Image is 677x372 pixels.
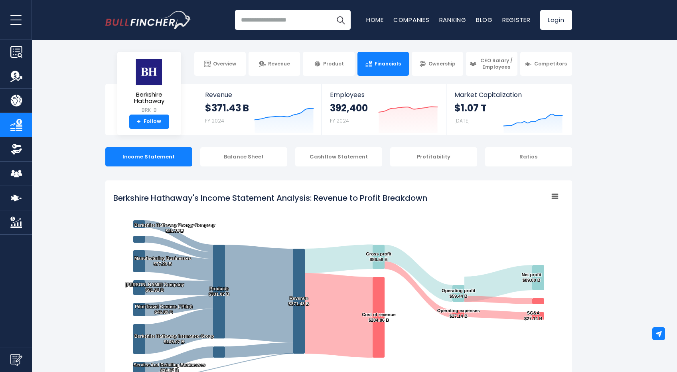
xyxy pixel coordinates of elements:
a: +Follow [129,115,169,129]
text: Operating expenses $27.14 B [437,308,480,319]
span: Overview [213,61,236,67]
span: Financials [375,61,401,67]
text: Products $331.02 B [209,286,229,297]
text: [PERSON_NAME] Company $51.91 B [125,282,184,293]
a: Competitors [520,52,572,76]
text: Revenue $371.43 B [288,296,309,306]
text: Pilot Travel Centers ("Pilot) $46.89 B [135,304,193,315]
text: Berkshire Hathaway Insurance Group $105.07 B [134,334,214,344]
img: Bullfincher logo [105,11,191,29]
a: Financials [357,52,409,76]
small: FY 2024 [205,117,224,124]
span: Revenue [268,61,290,67]
strong: $371.43 B [205,102,249,114]
a: Go to homepage [105,11,191,29]
strong: $1.07 T [454,102,487,114]
div: Ratios [485,147,572,166]
a: Employees 392,400 FY 2024 [322,84,446,135]
div: Cashflow Statement [295,147,382,166]
small: [DATE] [454,117,470,124]
button: Search [331,10,351,30]
span: Revenue [205,91,314,99]
span: Product [323,61,344,67]
a: Product [303,52,354,76]
span: Competitors [534,61,567,67]
text: Net profit $89.00 B [521,272,541,283]
a: Revenue [249,52,300,76]
text: Manufacturing Businesses $77.23 B [134,256,191,266]
span: Employees [330,91,438,99]
a: Revenue $371.43 B FY 2024 [197,84,322,135]
span: Berkshire Hathaway [124,91,175,105]
a: CEO Salary / Employees [466,52,517,76]
text: Operating profit $59.44 B [441,288,475,299]
text: SG&A $27.14 B [524,311,542,321]
strong: + [137,118,141,125]
text: Berkshire Hathaway Energy Company $26.35 B [134,223,215,233]
tspan: Berkshire Hathaway's Income Statement Analysis: Revenue to Profit Breakdown [113,192,427,204]
text: Cost of revenue $284.86 B [362,312,396,323]
span: Market Capitalization [454,91,563,99]
small: FY 2024 [330,117,349,124]
strong: 392,400 [330,102,368,114]
a: Berkshire Hathaway BRK-B [123,58,175,115]
a: Overview [194,52,246,76]
a: Register [502,16,531,24]
text: Gross profit $86.58 B [366,251,391,262]
div: Income Statement [105,147,192,166]
span: Ownership [428,61,456,67]
img: Ownership [10,143,22,155]
a: Companies [393,16,430,24]
div: Balance Sheet [200,147,287,166]
a: Market Capitalization $1.07 T [DATE] [446,84,571,135]
small: BRK-B [124,107,175,114]
a: Login [540,10,572,30]
span: CEO Salary / Employees [479,57,514,70]
a: Blog [476,16,493,24]
a: Home [366,16,384,24]
a: Ranking [439,16,466,24]
div: Profitability [390,147,477,166]
a: Ownership [412,52,463,76]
